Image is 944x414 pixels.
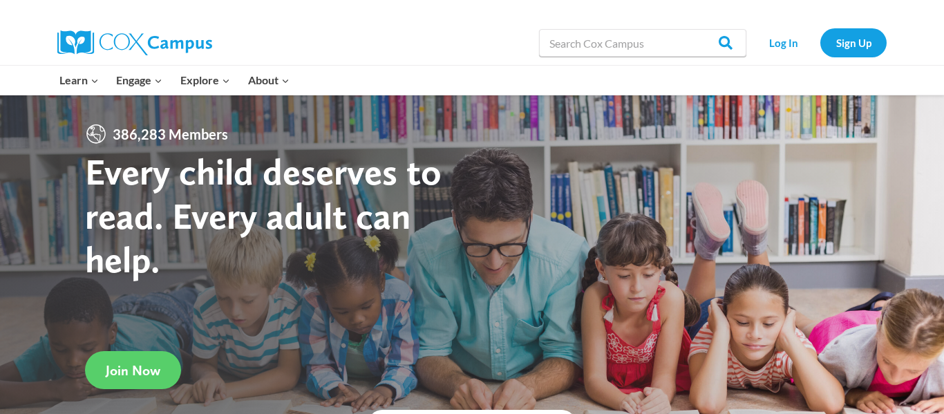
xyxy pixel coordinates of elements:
span: Engage [116,71,162,89]
strong: Every child deserves to read. Every adult can help. [85,149,442,281]
a: Sign Up [820,28,887,57]
nav: Secondary Navigation [753,28,887,57]
span: About [248,71,290,89]
span: Join Now [106,362,160,379]
input: Search Cox Campus [539,29,746,57]
span: Explore [180,71,230,89]
span: 386,283 Members [107,123,234,145]
span: Learn [59,71,99,89]
a: Log In [753,28,813,57]
a: Join Now [85,351,181,389]
nav: Primary Navigation [50,66,298,95]
img: Cox Campus [57,30,212,55]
